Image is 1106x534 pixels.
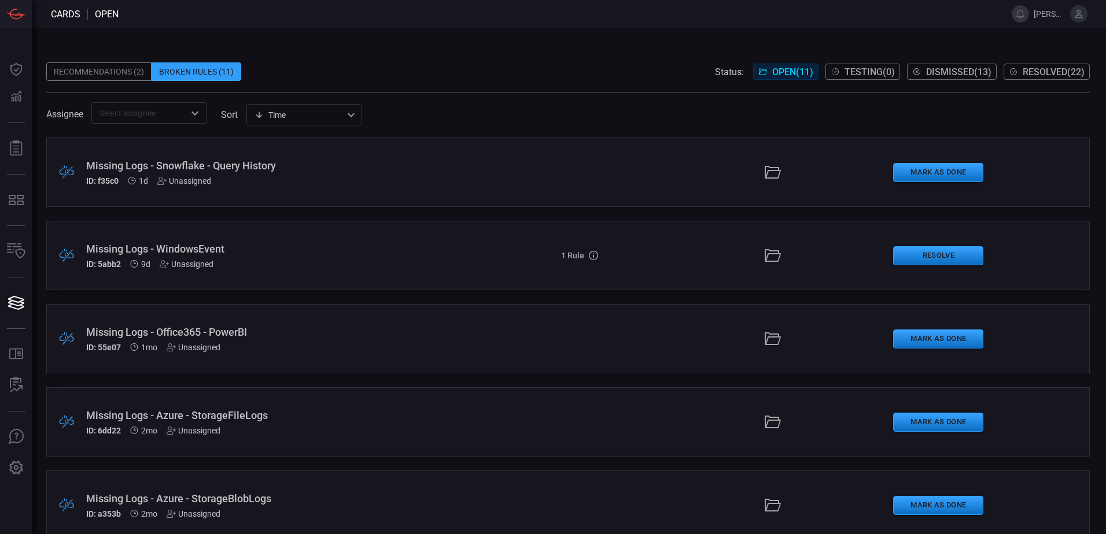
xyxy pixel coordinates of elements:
[95,9,119,20] span: open
[187,105,203,121] button: Open
[86,343,121,352] h5: ID: 55e07
[893,163,983,182] button: Mark as Done
[157,176,211,186] div: Unassigned
[893,246,983,265] button: Resolve
[2,340,30,368] button: Rule Catalog
[1023,66,1085,77] span: Resolved ( 22 )
[825,64,900,80] button: Testing(0)
[86,259,121,269] h5: ID: 5abb2
[221,109,238,120] label: sort
[2,83,30,111] button: Detections
[893,496,983,515] button: Mark as Done
[893,329,983,348] button: Mark as Done
[86,409,451,421] div: Missing Logs - Azure - StorageFileLogs
[86,160,451,172] div: Missing Logs - Snowflake - Query History
[2,186,30,214] button: MITRE - Detection Posture
[141,343,157,352] span: Jul 29, 2025 2:13 AM
[141,426,157,435] span: Jul 01, 2025 3:44 AM
[753,64,819,80] button: Open(11)
[926,66,991,77] span: Dismissed ( 13 )
[160,259,213,269] div: Unassigned
[255,109,344,121] div: Time
[715,66,744,77] span: Status:
[86,426,121,435] h5: ID: 6dd22
[51,9,80,20] span: Cards
[86,243,451,255] div: Missing Logs - WindowsEvent
[86,176,119,186] h5: ID: f35c0
[2,372,30,399] button: ALERT ANALYSIS
[1004,64,1090,80] button: Resolved(22)
[152,62,241,81] div: Broken Rules (11)
[2,55,30,83] button: Dashboard
[2,289,30,317] button: Cards
[167,343,220,352] div: Unassigned
[141,509,157,518] span: Jul 01, 2025 3:44 AM
[139,176,148,186] span: Sep 02, 2025 7:36 AM
[2,238,30,265] button: Inventory
[86,509,121,518] h5: ID: a353b
[772,66,813,77] span: Open ( 11 )
[845,66,895,77] span: Testing ( 0 )
[893,413,983,432] button: Mark as Done
[95,106,185,120] input: Select assignee
[561,251,584,260] h5: 1 Rule
[2,423,30,451] button: Ask Us A Question
[2,135,30,162] button: Reports
[167,426,220,435] div: Unassigned
[46,109,83,120] span: Assignee
[141,259,150,269] span: Aug 25, 2025 3:45 AM
[2,454,30,482] button: Preferences
[86,326,451,338] div: Missing Logs - Office365 - PowerBI
[1034,9,1066,18] span: [PERSON_NAME].[PERSON_NAME]
[167,509,220,518] div: Unassigned
[86,492,451,505] div: Missing Logs - Azure - StorageBlobLogs
[46,62,152,81] div: Recommendations (2)
[907,64,997,80] button: Dismissed(13)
